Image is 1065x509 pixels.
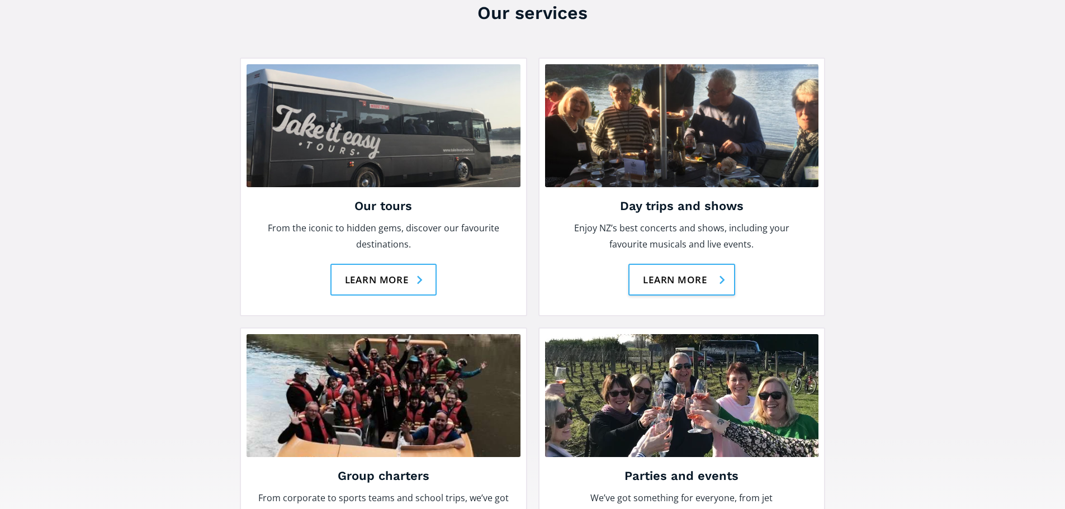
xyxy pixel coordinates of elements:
[258,220,509,253] p: From the iconic to hidden gems, discover our favourite destinations.
[628,264,735,296] a: Learn more
[258,198,509,215] h4: Our tours
[545,64,819,187] img: Take it Easy Happy customers enjoying trip
[545,334,819,457] img: A group of men and women standing in a vineyard clinking wine glasses
[556,198,808,215] h4: Day trips and shows
[258,468,509,484] h4: Group charters
[240,2,825,24] h3: Our services
[247,334,520,457] img: Take it Easy happy group having a picture
[330,264,437,296] a: Learn more
[247,64,520,187] img: Take it Easy Tours coach on the road
[556,220,808,253] p: Enjoy NZ’s best concerts and shows, including your favourite musicals and live events.
[556,468,808,484] h4: Parties and events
